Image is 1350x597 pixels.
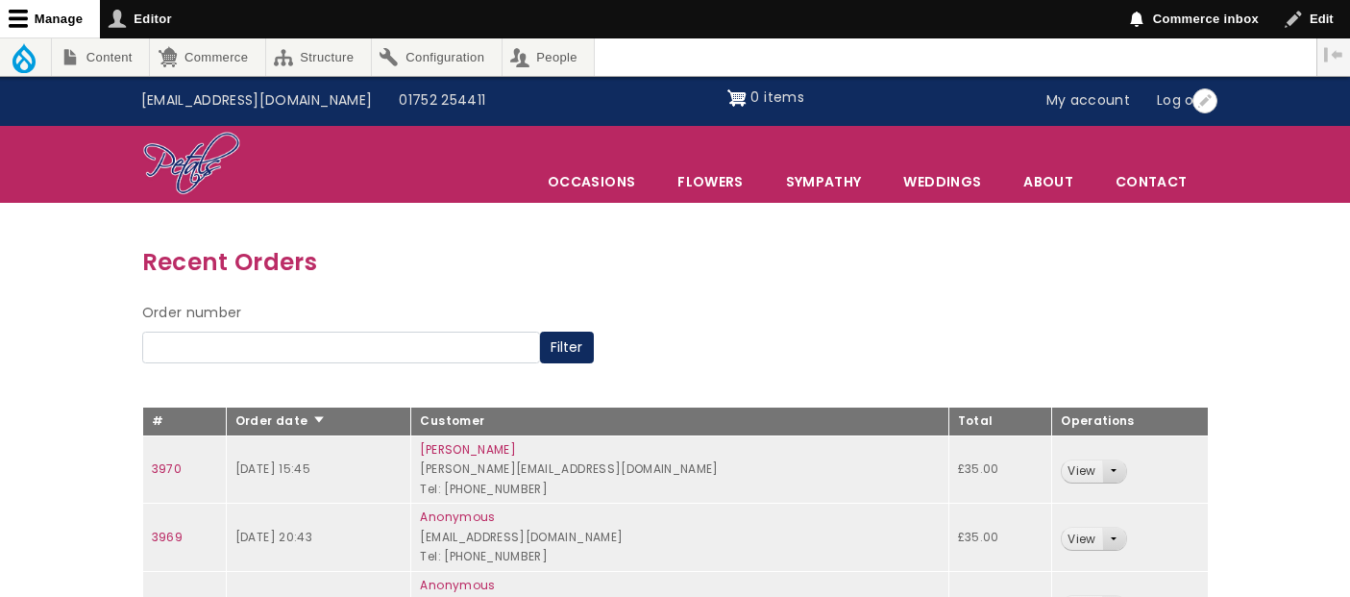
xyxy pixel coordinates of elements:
td: £35.00 [948,435,1052,504]
span: 0 items [750,87,803,107]
td: [PERSON_NAME][EMAIL_ADDRESS][DOMAIN_NAME] Tel: [PHONE_NUMBER] [411,435,948,504]
a: Contact [1095,162,1207,202]
a: [PERSON_NAME] [420,441,516,458]
button: Filter [540,332,594,364]
h3: Recent Orders [142,243,1209,281]
button: Open User account menu configuration options [1192,88,1217,113]
img: Home [142,131,241,198]
a: My account [1033,83,1144,119]
a: Configuration [372,38,502,76]
a: 3969 [152,529,183,545]
button: Vertical orientation [1317,38,1350,71]
a: Order date [235,412,327,429]
a: Content [52,38,149,76]
a: 01752 254411 [385,83,499,119]
time: [DATE] 15:45 [235,460,310,477]
a: 3970 [152,460,182,477]
a: People [503,38,595,76]
a: Log out [1143,83,1222,119]
a: Anonymous [420,577,495,593]
a: View [1062,460,1101,483]
th: Operations [1052,408,1208,436]
th: Total [948,408,1052,436]
a: About [1003,162,1093,202]
th: # [142,408,226,436]
a: View [1062,528,1101,550]
span: Weddings [883,162,1001,202]
a: [EMAIL_ADDRESS][DOMAIN_NAME] [128,83,386,119]
label: Order number [142,302,242,325]
td: £35.00 [948,504,1052,572]
a: Structure [266,38,371,76]
img: Shopping cart [727,83,747,113]
a: Shopping cart 0 items [727,83,804,113]
a: Anonymous [420,509,495,525]
a: Sympathy [766,162,882,202]
span: Occasions [528,162,655,202]
a: Flowers [657,162,763,202]
th: Customer [411,408,948,436]
a: Commerce [150,38,264,76]
time: [DATE] 20:43 [235,529,312,545]
td: [EMAIL_ADDRESS][DOMAIN_NAME] Tel: [PHONE_NUMBER] [411,504,948,572]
